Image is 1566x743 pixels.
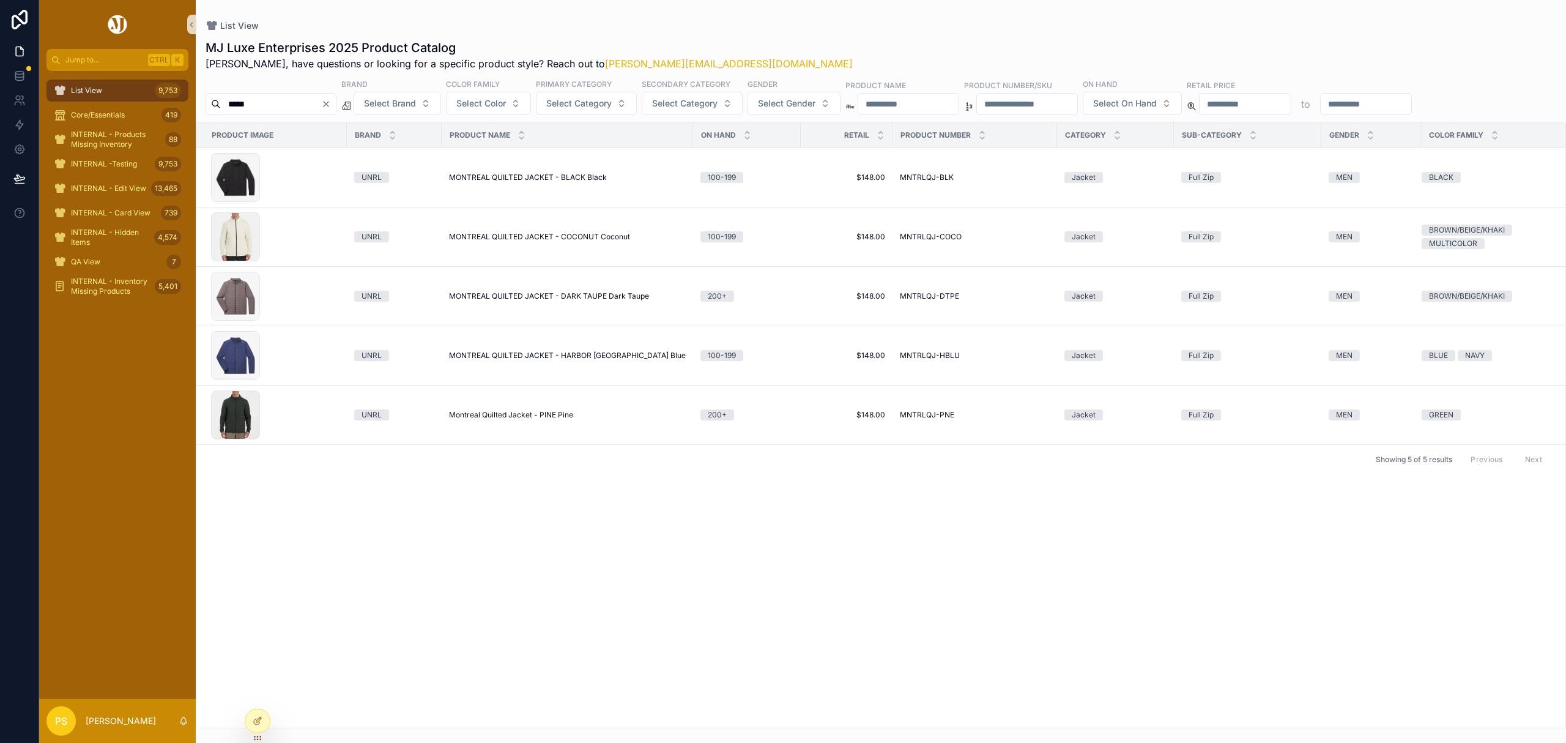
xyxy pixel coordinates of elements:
a: Full Zip [1181,409,1314,420]
span: MNTRLQJ-DTPE [900,291,959,301]
a: MEN [1329,172,1414,183]
div: BROWN/BEIGE/KHAKI [1429,225,1505,236]
a: Core/Essentials419 [46,104,188,126]
div: MEN [1336,172,1353,183]
a: Jacket [1064,172,1167,183]
span: INTERNAL - Card View [71,208,150,218]
label: Color Family [446,78,500,89]
label: Brand [341,78,368,89]
div: 7 [166,255,181,269]
a: $148.00 [808,232,885,242]
a: $148.00 [808,351,885,360]
span: Select Brand [364,97,416,110]
div: MEN [1336,409,1353,420]
button: Select Button [536,92,637,115]
a: BLUENAVY [1422,350,1556,361]
a: MONTREAL QUILTED JACKET - HARBOR [GEOGRAPHIC_DATA] Blue [449,351,686,360]
a: INTERNAL - Products Missing Inventory88 [46,129,188,151]
a: MONTREAL QUILTED JACKET - BLACK Black [449,173,686,182]
label: Product Name [845,80,906,91]
a: INTERNAL - Card View739 [46,202,188,224]
span: Jump to... [65,55,143,65]
span: Select Color [456,97,506,110]
div: Jacket [1072,409,1096,420]
div: MEN [1336,291,1353,302]
a: $148.00 [808,173,885,182]
span: On Hand [701,130,736,140]
span: MONTREAL QUILTED JACKET - DARK TAUPE Dark Taupe [449,291,649,301]
span: MNTRLQJ-BLK [900,173,954,182]
div: 9,753 [155,83,181,98]
div: 739 [161,206,181,220]
label: On Hand [1083,78,1118,89]
button: Select Button [354,92,441,115]
a: 200+ [700,291,793,302]
div: GREEN [1429,409,1453,420]
a: MNTRLQJ-PNE [900,410,1050,420]
div: NAVY [1465,350,1485,361]
div: UNRL [362,291,382,302]
div: UNRL [362,172,382,183]
a: GREEN [1422,409,1556,420]
div: 419 [161,108,181,122]
div: Full Zip [1189,231,1214,242]
a: MNTRLQJ-BLK [900,173,1050,182]
a: Jacket [1064,350,1167,361]
div: Full Zip [1189,291,1214,302]
a: UNRL [354,409,434,420]
button: Clear [321,99,336,109]
button: Select Button [642,92,743,115]
span: Sub-Category [1182,130,1242,140]
div: 200+ [708,409,727,420]
div: 100-199 [708,172,736,183]
div: 100-199 [708,231,736,242]
a: BROWN/BEIGE/KHAKI [1422,291,1556,302]
span: Retail [844,130,869,140]
a: $148.00 [808,410,885,420]
a: INTERNAL -Testing9,753 [46,153,188,175]
span: Select Gender [758,97,815,110]
div: Full Zip [1189,350,1214,361]
a: MNTRLQJ-HBLU [900,351,1050,360]
img: App logo [106,15,129,34]
span: List View [220,20,259,32]
label: Secondary Category [642,78,730,89]
span: [PERSON_NAME], have questions or looking for a specific product style? Reach out to [206,56,853,71]
span: QA View [71,257,100,267]
span: Select Category [546,97,612,110]
a: Montreal Quilted Jacket - PINE Pine [449,410,686,420]
div: BLUE [1429,350,1448,361]
div: Full Zip [1189,172,1214,183]
div: Jacket [1072,172,1096,183]
div: 9,753 [155,157,181,171]
a: 200+ [700,409,793,420]
a: MONTREAL QUILTED JACKET - DARK TAUPE Dark Taupe [449,291,686,301]
div: Full Zip [1189,409,1214,420]
span: List View [71,86,102,95]
span: Core/Essentials [71,110,125,120]
span: MONTREAL QUILTED JACKET - COCONUT Coconut [449,232,630,242]
div: UNRL [362,231,382,242]
div: BLACK [1429,172,1453,183]
div: scrollable content [39,71,196,313]
a: MONTREAL QUILTED JACKET - COCONUT Coconut [449,232,686,242]
span: Gender [1329,130,1359,140]
span: Select Category [652,97,718,110]
span: K [173,55,182,65]
span: Category [1065,130,1106,140]
a: MEN [1329,350,1414,361]
p: [PERSON_NAME] [86,715,156,727]
span: INTERNAL - Edit View [71,184,146,193]
a: Full Zip [1181,231,1314,242]
span: MONTREAL QUILTED JACKET - BLACK Black [449,173,607,182]
a: [PERSON_NAME][EMAIL_ADDRESS][DOMAIN_NAME] [605,58,853,70]
button: Select Button [748,92,841,115]
div: 4,574 [154,230,181,245]
span: Product Number [900,130,971,140]
a: 100-199 [700,172,793,183]
span: Product Name [450,130,510,140]
a: UNRL [354,172,434,183]
div: BROWN/BEIGE/KHAKI [1429,291,1505,302]
div: MEN [1336,350,1353,361]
